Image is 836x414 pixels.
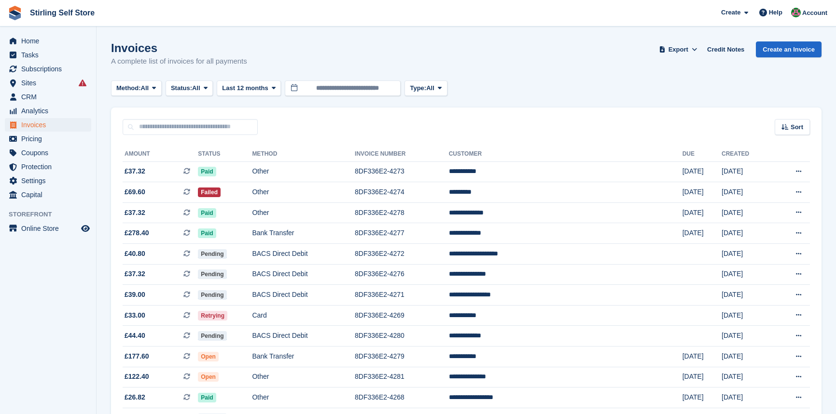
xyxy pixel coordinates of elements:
[125,208,145,218] span: £37.32
[125,187,145,197] span: £69.60
[198,269,226,279] span: Pending
[5,160,91,174] a: menu
[252,305,355,326] td: Card
[111,56,247,67] p: A complete list of invoices for all payments
[21,34,79,48] span: Home
[756,41,822,57] a: Create an Invoice
[21,104,79,118] span: Analytics
[116,83,141,93] span: Method:
[722,147,773,162] th: Created
[5,146,91,160] a: menu
[5,188,91,201] a: menu
[683,202,722,223] td: [DATE]
[252,202,355,223] td: Other
[683,182,722,203] td: [DATE]
[722,223,773,244] td: [DATE]
[9,210,96,219] span: Storefront
[355,202,449,223] td: 8DF336E2-4278
[252,387,355,408] td: Other
[252,264,355,285] td: BACS Direct Debit
[252,285,355,306] td: BACS Direct Debit
[252,161,355,182] td: Other
[355,387,449,408] td: 8DF336E2-4268
[683,161,722,182] td: [DATE]
[355,244,449,265] td: 8DF336E2-4272
[722,387,773,408] td: [DATE]
[410,83,426,93] span: Type:
[111,80,162,96] button: Method: All
[252,182,355,203] td: Other
[657,41,699,57] button: Export
[198,311,227,321] span: Retrying
[21,90,79,104] span: CRM
[125,269,145,279] span: £37.32
[198,167,216,176] span: Paid
[791,122,803,132] span: Sort
[192,83,200,93] span: All
[21,188,79,201] span: Capital
[5,104,91,118] a: menu
[449,147,683,162] th: Customer
[21,174,79,187] span: Settings
[5,34,91,48] a: menu
[125,331,145,341] span: £44.40
[722,347,773,367] td: [DATE]
[80,223,91,234] a: Preview store
[198,372,219,382] span: Open
[198,331,226,341] span: Pending
[8,6,22,20] img: stora-icon-8386f47178a22dfd0bd8f6a31ec36ba5ce8667c1dd55bd0f319d3a0aa187defe.svg
[125,290,145,300] span: £39.00
[669,45,688,54] span: Export
[683,347,722,367] td: [DATE]
[21,222,79,235] span: Online Store
[355,326,449,347] td: 8DF336E2-4280
[721,8,740,17] span: Create
[125,228,149,238] span: £278.40
[355,305,449,326] td: 8DF336E2-4269
[722,202,773,223] td: [DATE]
[252,347,355,367] td: Bank Transfer
[5,118,91,132] a: menu
[198,228,216,238] span: Paid
[21,160,79,174] span: Protection
[5,174,91,187] a: menu
[125,310,145,321] span: £33.00
[198,393,216,402] span: Paid
[171,83,192,93] span: Status:
[355,367,449,387] td: 8DF336E2-4281
[141,83,149,93] span: All
[355,264,449,285] td: 8DF336E2-4276
[5,48,91,62] a: menu
[198,249,226,259] span: Pending
[355,347,449,367] td: 8DF336E2-4279
[355,285,449,306] td: 8DF336E2-4271
[21,62,79,76] span: Subscriptions
[683,223,722,244] td: [DATE]
[198,187,221,197] span: Failed
[791,8,801,17] img: Lucy
[802,8,827,18] span: Account
[252,326,355,347] td: BACS Direct Debit
[198,352,219,361] span: Open
[426,83,434,93] span: All
[21,132,79,146] span: Pricing
[252,223,355,244] td: Bank Transfer
[125,166,145,176] span: £37.32
[125,392,145,402] span: £26.82
[252,367,355,387] td: Other
[79,79,86,87] i: Smart entry sync failures have occurred
[125,249,145,259] span: £40.80
[21,118,79,132] span: Invoices
[404,80,447,96] button: Type: All
[5,132,91,146] a: menu
[198,147,252,162] th: Status
[198,208,216,218] span: Paid
[722,161,773,182] td: [DATE]
[355,147,449,162] th: Invoice Number
[21,76,79,90] span: Sites
[111,41,247,54] h1: Invoices
[26,5,98,21] a: Stirling Self Store
[217,80,281,96] button: Last 12 months
[125,372,149,382] span: £122.40
[722,244,773,265] td: [DATE]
